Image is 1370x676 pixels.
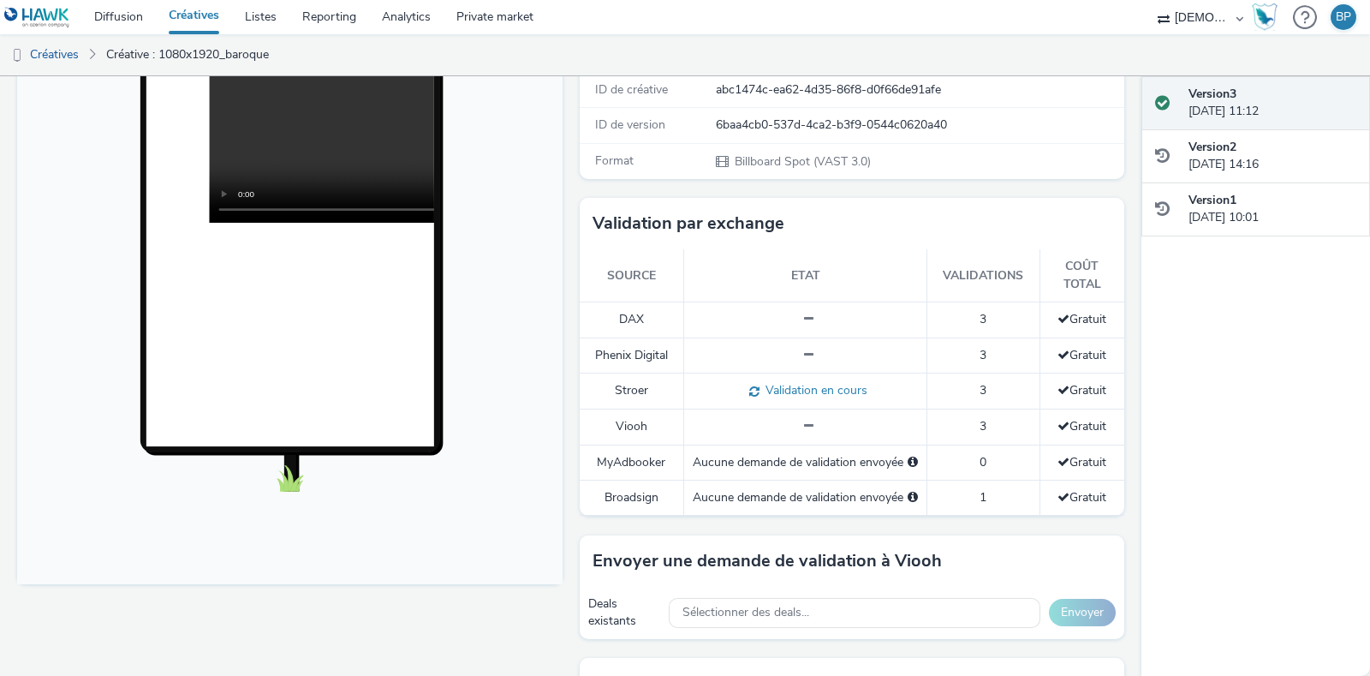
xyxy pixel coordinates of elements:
img: dooh [9,47,26,64]
h3: Envoyer une demande de validation à Viooh [593,548,942,574]
td: Stroer [580,374,684,410]
td: Broadsign [580,480,684,515]
th: Source [580,249,684,302]
span: Gratuit [1057,489,1106,506]
button: Envoyer [1049,599,1116,626]
div: Sélectionnez un deal ci-dessous et cliquez sur Envoyer pour envoyer une demande de validation à M... [908,454,918,471]
th: Etat [684,249,927,302]
td: DAX [580,302,684,338]
span: Validation en cours [759,382,867,398]
span: Gratuit [1057,382,1106,398]
strong: Version 1 [1188,192,1236,208]
a: Créative : 1080x1920_baroque [98,34,277,75]
div: 6baa4cb0-537d-4ca2-b3f9-0544c0620a40 [716,117,1123,134]
a: Hawk Academy [1252,3,1284,31]
th: Coût total [1039,249,1124,302]
span: 0 [980,454,986,470]
img: undefined Logo [4,7,70,28]
img: Hawk Academy [1252,3,1278,31]
span: Gratuit [1057,347,1106,363]
div: Sélectionnez un deal ci-dessous et cliquez sur Envoyer pour envoyer une demande de validation à B... [908,489,918,506]
span: 1 [980,489,986,506]
span: Sélectionner des deals... [682,606,809,620]
span: 3 [980,311,986,327]
td: Phenix Digital [580,338,684,373]
strong: Version 2 [1188,139,1236,155]
th: Validations [927,249,1039,302]
td: MyAdbooker [580,445,684,480]
span: 3 [980,382,986,398]
span: 3 [980,347,986,363]
div: Deals existants [588,595,661,631]
span: Format [595,153,634,169]
span: ID de version [595,117,665,133]
div: [DATE] 11:12 [1188,86,1356,121]
h3: Validation par exchange [593,211,784,236]
div: Aucune demande de validation envoyée [693,489,918,506]
strong: Version 3 [1188,86,1236,102]
span: 3 [980,418,986,434]
span: Gratuit [1057,418,1106,434]
span: Gratuit [1057,454,1106,470]
span: Gratuit [1057,311,1106,327]
div: abc1474c-ea62-4d35-86f8-d0f66de91afe [716,81,1123,99]
div: [DATE] 10:01 [1188,192,1356,227]
div: BP [1336,4,1351,30]
div: [DATE] 14:16 [1188,139,1356,174]
span: ID de créative [595,81,668,98]
td: Viooh [580,410,684,445]
div: Aucune demande de validation envoyée [693,454,918,471]
span: Billboard Spot (VAST 3.0) [733,153,871,170]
